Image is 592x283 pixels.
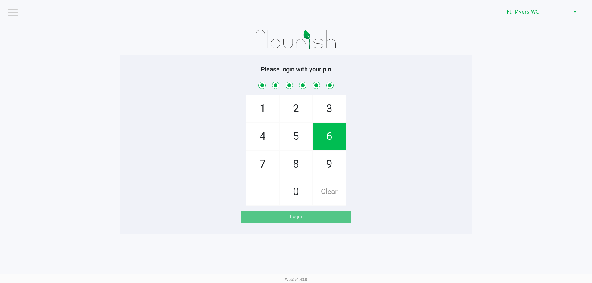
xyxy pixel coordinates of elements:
span: 4 [246,123,279,150]
button: Select [570,6,579,18]
span: Ft. Myers WC [507,8,567,16]
span: Clear [313,178,346,205]
span: 2 [280,95,312,122]
h5: Please login with your pin [125,66,467,73]
span: 8 [280,151,312,178]
span: 1 [246,95,279,122]
span: 9 [313,151,346,178]
span: 5 [280,123,312,150]
span: 7 [246,151,279,178]
span: 6 [313,123,346,150]
span: Web: v1.40.0 [285,277,307,282]
span: 0 [280,178,312,205]
span: 3 [313,95,346,122]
